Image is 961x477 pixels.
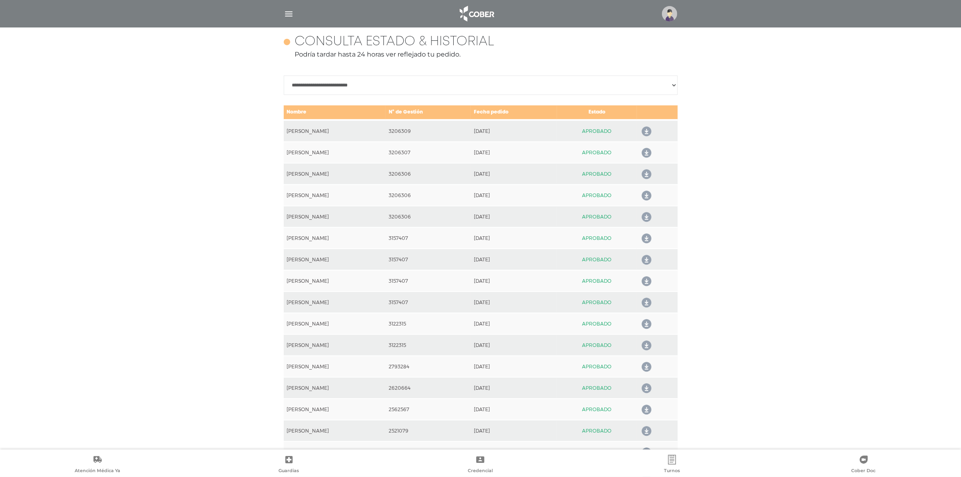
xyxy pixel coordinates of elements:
td: [DATE] [471,227,557,249]
td: 2521079 [385,441,471,463]
td: [DATE] [471,356,557,377]
td: APROBADO [557,270,637,292]
td: [DATE] [471,441,557,463]
td: Fecha pedido [471,105,557,120]
td: 3157407 [385,249,471,270]
td: [DATE] [471,142,557,163]
td: [PERSON_NAME] [284,249,386,270]
td: [DATE] [471,249,557,270]
td: [DATE] [471,163,557,185]
td: 3206307 [385,142,471,163]
td: 3122315 [385,313,471,334]
td: 2521079 [385,420,471,441]
img: Cober_menu-lines-white.svg [284,9,294,19]
td: 3206306 [385,163,471,185]
td: APROBADO [557,420,637,441]
span: Turnos [664,468,680,475]
td: [PERSON_NAME] [284,163,386,185]
span: Credencial [468,468,493,475]
td: [DATE] [471,120,557,142]
td: 2793284 [385,356,471,377]
td: APROBADO [557,399,637,420]
td: 3206306 [385,185,471,206]
td: 3122315 [385,334,471,356]
h4: Consulta estado & historial [295,34,494,50]
td: [PERSON_NAME] [284,120,386,142]
td: [DATE] [471,270,557,292]
td: [PERSON_NAME] [284,441,386,463]
td: Nombre [284,105,386,120]
td: 3206306 [385,206,471,227]
td: APROBADO [557,377,637,399]
td: [PERSON_NAME] [284,206,386,227]
td: APROBADO [557,249,637,270]
td: [PERSON_NAME] [284,377,386,399]
td: [PERSON_NAME] [284,356,386,377]
td: APROBADO [557,120,637,142]
td: 2562567 [385,399,471,420]
td: 3157407 [385,292,471,313]
td: [DATE] [471,185,557,206]
td: [PERSON_NAME] [284,399,386,420]
td: 3206309 [385,120,471,142]
td: [DATE] [471,334,557,356]
a: Turnos [576,455,768,475]
td: 2620664 [385,377,471,399]
td: [PERSON_NAME] [284,292,386,313]
td: 3157407 [385,270,471,292]
td: [DATE] [471,377,557,399]
a: Atención Médica Ya [2,455,193,475]
img: profile-placeholder.svg [662,6,677,21]
a: Credencial [385,455,576,475]
td: [PERSON_NAME] [284,227,386,249]
td: APROBADO [557,206,637,227]
td: [PERSON_NAME] [284,142,386,163]
td: Estado [557,105,637,120]
td: [PERSON_NAME] [284,420,386,441]
span: Cober Doc [852,468,876,475]
td: [PERSON_NAME] [284,313,386,334]
td: APROBADO [557,334,637,356]
td: APROBADO [557,185,637,206]
td: 3157407 [385,227,471,249]
a: Guardias [193,455,385,475]
td: [DATE] [471,292,557,313]
td: APROBADO [557,163,637,185]
p: Podría tardar hasta 24 horas ver reflejado tu pedido. [284,50,678,59]
td: APROBADO [557,227,637,249]
a: Cober Doc [768,455,959,475]
span: Atención Médica Ya [75,468,120,475]
td: N° de Gestión [385,105,471,120]
td: [PERSON_NAME] [284,185,386,206]
td: APROBADO [557,441,637,463]
td: [DATE] [471,399,557,420]
td: APROBADO [557,142,637,163]
td: [PERSON_NAME] [284,270,386,292]
img: logo_cober_home-white.png [455,4,498,23]
td: APROBADO [557,292,637,313]
td: [DATE] [471,313,557,334]
td: APROBADO [557,313,637,334]
td: APROBADO [557,356,637,377]
td: [DATE] [471,420,557,441]
span: Guardias [278,468,299,475]
td: [PERSON_NAME] [284,334,386,356]
td: [DATE] [471,206,557,227]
